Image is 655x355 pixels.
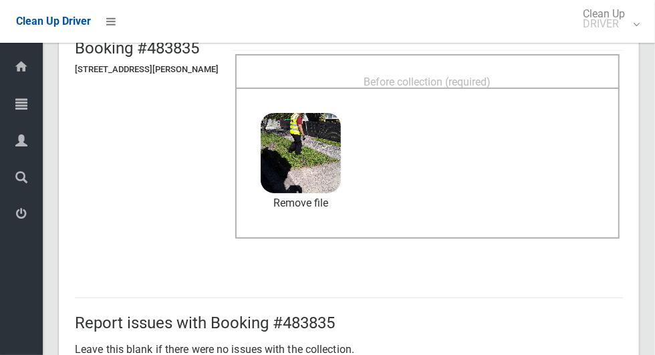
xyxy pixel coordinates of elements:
small: DRIVER [583,19,625,29]
h5: [STREET_ADDRESS][PERSON_NAME] [75,65,219,74]
span: Before collection (required) [364,76,491,88]
h2: Report issues with Booking #483835 [75,314,623,332]
a: Remove file [261,193,341,213]
a: Clean Up Driver [16,11,91,31]
span: Clean Up [576,9,638,29]
span: Clean Up Driver [16,15,91,27]
h2: Booking #483835 [75,39,219,57]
